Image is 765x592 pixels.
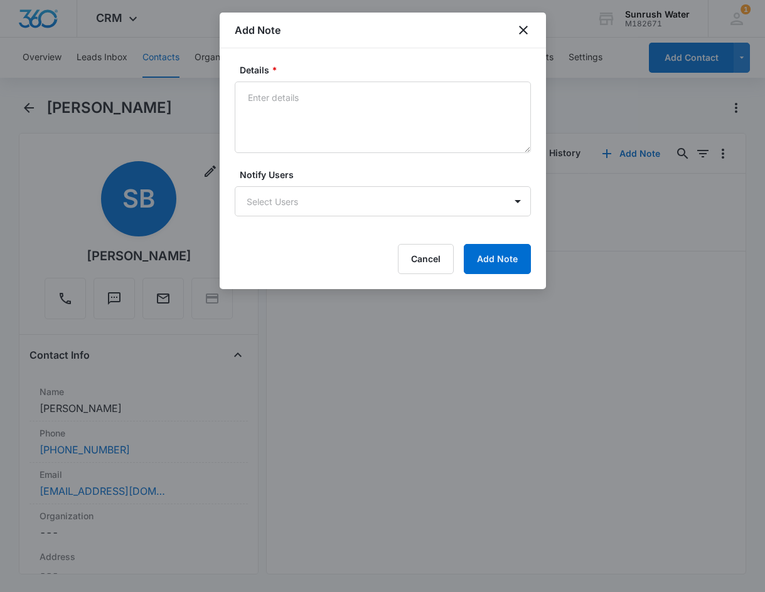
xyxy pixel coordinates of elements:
[240,63,536,77] label: Details
[464,244,531,274] button: Add Note
[240,168,536,181] label: Notify Users
[235,23,281,38] h1: Add Note
[398,244,454,274] button: Cancel
[516,23,531,38] button: close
